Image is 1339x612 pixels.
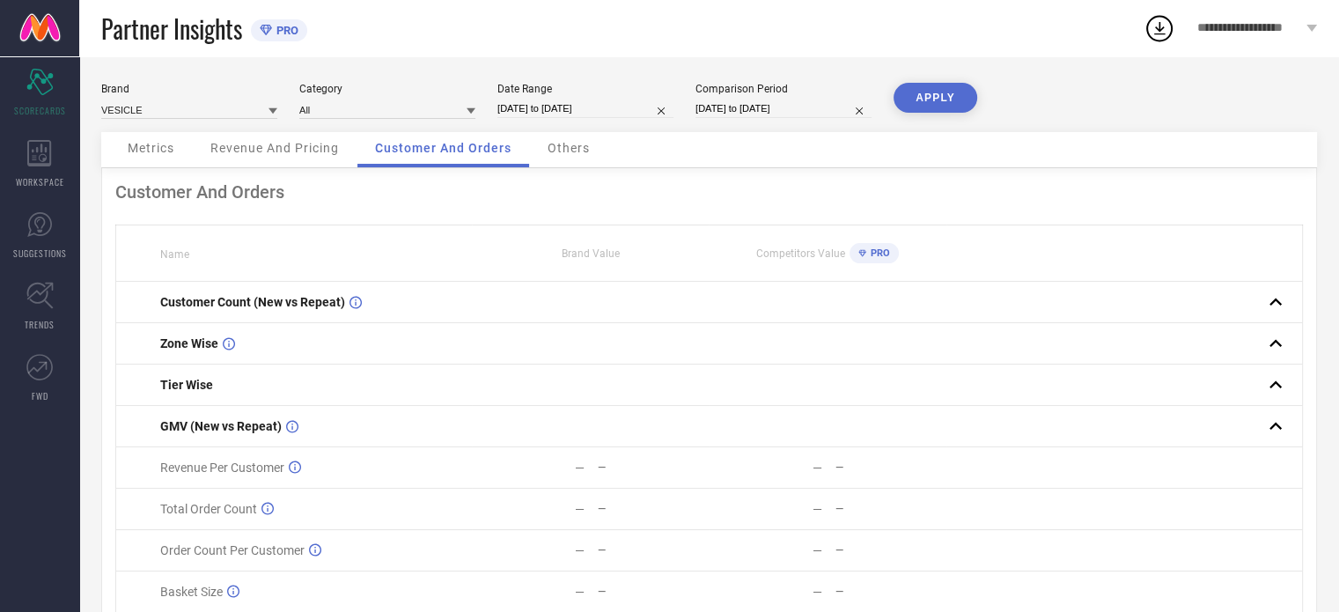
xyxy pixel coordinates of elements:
div: — [813,461,822,475]
div: Open download list [1144,12,1175,44]
span: Competitors Value [756,247,845,260]
span: Name [160,248,189,261]
span: Customer Count (New vs Repeat) [160,295,345,309]
div: — [835,586,945,598]
input: Select date range [497,100,673,118]
input: Select comparison period [695,100,872,118]
span: PRO [866,247,890,259]
span: Brand Value [562,247,620,260]
span: Partner Insights [101,11,242,47]
div: — [598,586,708,598]
div: — [813,502,822,516]
div: Category [299,83,475,95]
span: SCORECARDS [14,104,66,117]
span: GMV (New vs Repeat) [160,419,282,433]
div: — [575,585,585,599]
span: Order Count Per Customer [160,543,305,557]
div: — [598,461,708,474]
div: — [813,585,822,599]
div: — [813,543,822,557]
div: Comparison Period [695,83,872,95]
span: Zone Wise [160,336,218,350]
div: — [598,544,708,557]
span: TRENDS [25,318,55,331]
div: — [835,461,945,474]
span: Total Order Count [160,502,257,516]
div: Date Range [497,83,673,95]
div: — [835,503,945,515]
div: — [598,503,708,515]
div: Customer And Orders [115,181,1303,203]
span: WORKSPACE [16,175,64,188]
span: PRO [272,24,298,37]
div: — [835,544,945,557]
span: FWD [32,389,48,402]
div: — [575,502,585,516]
span: Tier Wise [160,378,213,392]
div: Brand [101,83,277,95]
span: Revenue And Pricing [210,141,339,155]
div: — [575,461,585,475]
span: Metrics [128,141,174,155]
span: Customer And Orders [375,141,511,155]
span: SUGGESTIONS [13,247,67,260]
span: Revenue Per Customer [160,461,284,475]
span: Basket Size [160,585,223,599]
button: APPLY [894,83,977,113]
span: Others [548,141,590,155]
div: — [575,543,585,557]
